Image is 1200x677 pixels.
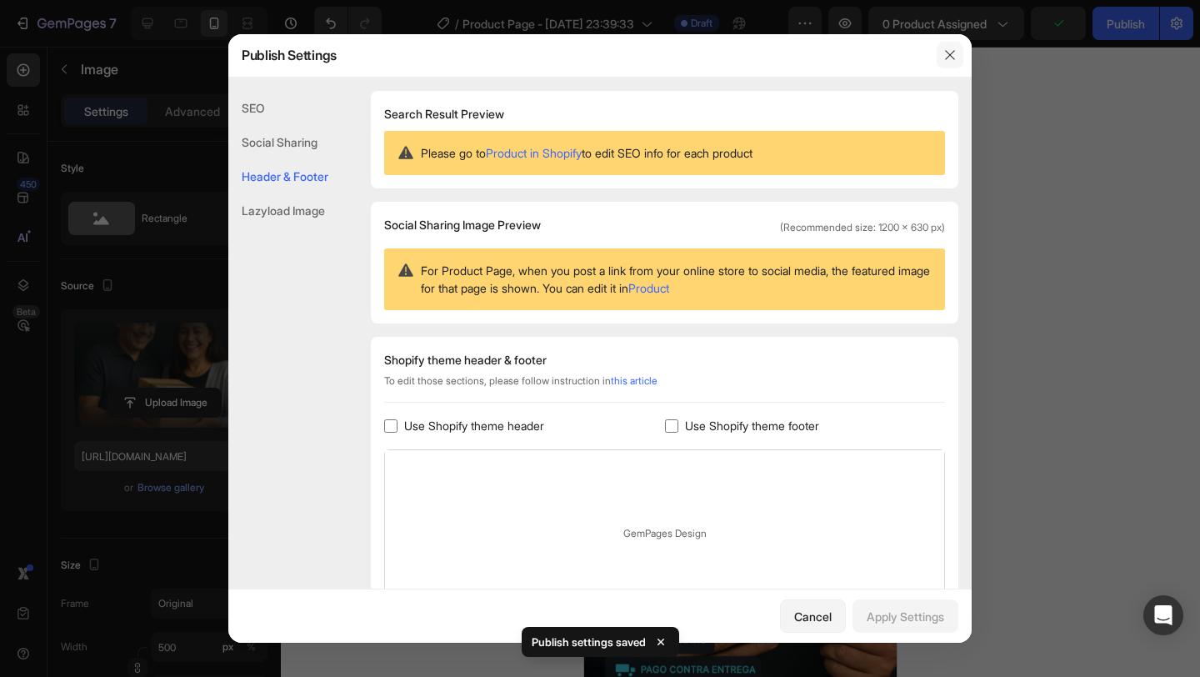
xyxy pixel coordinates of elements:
div: Header & Footer [228,159,328,193]
div: Lazyload Image [228,193,328,228]
span: (Recommended size: 1200 x 630 px) [780,220,945,235]
div: Social Sharing [228,125,328,159]
div: GemPages Design [385,450,944,618]
span: Use Shopify theme header [404,416,544,436]
span: For Product Page, when you post a link from your online store to social media, the featured image... [421,262,932,297]
button: Apply Settings [852,599,958,633]
div: Apply Settings [867,608,944,625]
h1: Search Result Preview [384,104,945,124]
span: Please go to to edit SEO info for each product [421,144,752,162]
button: Cancel [780,599,846,633]
span: Use Shopify theme footer [685,416,819,436]
span: Social Sharing Image Preview [384,215,541,235]
div: Drop element here [122,79,211,93]
a: Product [628,281,669,295]
div: Cancel [794,608,832,625]
span: iPhone 13 Mini ( 375 px) [83,8,196,25]
div: SEO [228,91,328,125]
div: Publish Settings [228,33,928,77]
div: Open Intercom Messenger [1143,595,1183,635]
a: this article [611,374,657,387]
div: Shopify theme header & footer [384,350,945,370]
a: Product in Shopify [486,146,582,160]
p: Publish settings saved [532,634,646,650]
div: To edit those sections, please follow instruction in [384,374,945,403]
